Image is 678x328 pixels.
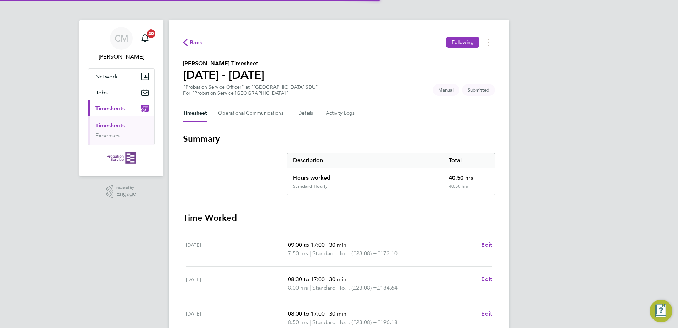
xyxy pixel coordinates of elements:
[452,39,474,45] span: Following
[186,241,288,258] div: [DATE]
[329,241,346,248] span: 30 min
[481,241,492,249] a: Edit
[310,319,311,326] span: |
[288,276,325,283] span: 08:30 to 17:00
[310,284,311,291] span: |
[116,185,136,191] span: Powered by
[183,105,207,122] button: Timesheet
[190,38,203,47] span: Back
[288,241,325,248] span: 09:00 to 17:00
[312,318,351,327] span: Standard Hourly
[186,275,288,292] div: [DATE]
[482,37,495,48] button: Timesheets Menu
[95,132,120,139] a: Expenses
[183,84,318,96] div: "Probation Service Officer" at "[GEOGRAPHIC_DATA] SDU"
[288,310,325,317] span: 08:00 to 17:00
[287,153,443,168] div: Description
[79,20,163,176] nav: Main navigation
[326,241,328,248] span: |
[288,284,308,291] span: 8.00 hrs
[329,310,346,317] span: 30 min
[186,310,288,327] div: [DATE]
[115,34,128,43] span: CM
[650,300,672,322] button: Engage Resource Center
[287,153,495,195] div: Summary
[88,100,154,116] button: Timesheets
[326,276,328,283] span: |
[88,69,154,84] button: Network
[312,249,351,258] span: Standard Hourly
[116,191,136,197] span: Engage
[147,29,155,38] span: 20
[88,27,155,61] a: CM[PERSON_NAME]
[88,152,155,164] a: Go to home page
[95,73,118,80] span: Network
[88,53,155,61] span: Christopher Marmion
[287,168,443,184] div: Hours worked
[481,310,492,318] a: Edit
[326,105,356,122] button: Activity Logs
[377,284,398,291] span: £184.64
[183,212,495,224] h3: Time Worked
[183,38,203,47] button: Back
[183,68,265,82] h1: [DATE] - [DATE]
[88,84,154,100] button: Jobs
[138,27,152,50] a: 20
[288,250,308,257] span: 7.50 hrs
[351,250,377,257] span: (£23.08) =
[95,122,125,129] a: Timesheets
[298,105,315,122] button: Details
[183,59,265,68] h2: [PERSON_NAME] Timesheet
[433,84,459,96] span: This timesheet was manually created.
[218,105,287,122] button: Operational Communications
[329,276,346,283] span: 30 min
[443,168,495,184] div: 40.50 hrs
[481,275,492,284] a: Edit
[106,185,137,198] a: Powered byEngage
[326,310,328,317] span: |
[88,116,154,145] div: Timesheets
[293,184,328,189] div: Standard Hourly
[462,84,495,96] span: This timesheet is Submitted.
[443,153,495,168] div: Total
[481,276,492,283] span: Edit
[183,90,318,96] div: For "Probation Service [GEOGRAPHIC_DATA]"
[310,250,311,257] span: |
[312,284,351,292] span: Standard Hourly
[351,284,377,291] span: (£23.08) =
[95,105,125,112] span: Timesheets
[288,319,308,326] span: 8.50 hrs
[183,133,495,144] h3: Summary
[377,319,398,326] span: £196.18
[377,250,398,257] span: £173.10
[443,184,495,195] div: 40.50 hrs
[95,89,108,96] span: Jobs
[351,319,377,326] span: (£23.08) =
[481,241,492,248] span: Edit
[481,310,492,317] span: Edit
[107,152,135,164] img: probationservice-logo-retina.png
[446,37,479,48] button: Following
